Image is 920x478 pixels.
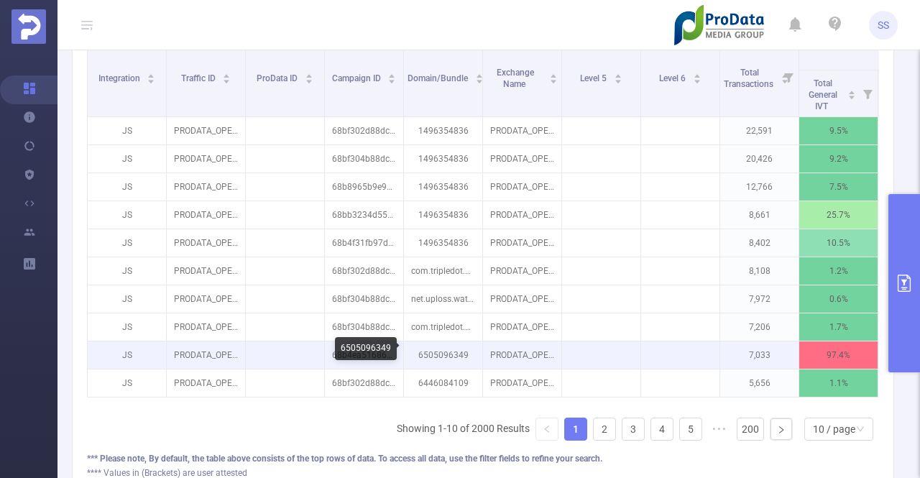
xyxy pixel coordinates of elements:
[550,78,558,82] i: icon: caret-down
[483,173,561,201] p: PRODATA_OPENRTB_SmartyAds
[720,201,799,229] p: 8,661
[799,173,878,201] p: 7.5%
[535,418,558,441] li: Previous Page
[614,72,622,76] i: icon: caret-up
[332,73,383,83] span: Campaign ID
[223,72,231,76] i: icon: caret-up
[388,72,396,76] i: icon: caret-up
[483,145,561,173] p: PRODATA_OPENRTB_SmartyAds
[770,418,793,441] li: Next Page
[483,201,561,229] p: PRODATA_OPENRTB_SmartyAds
[88,369,166,397] p: JS
[222,72,231,81] div: Sort
[167,285,245,313] p: PRODATA_OPENRTB_VERVENET
[650,418,673,441] li: 4
[483,229,561,257] p: PRODATA_OPENRTB_SmartyAds
[404,341,482,369] p: 6505096349
[580,73,609,83] span: Level 5
[98,73,142,83] span: Integration
[147,72,155,81] div: Sort
[549,72,558,81] div: Sort
[404,369,482,397] p: 6446084109
[543,425,551,433] i: icon: left
[335,337,397,360] div: 6505096349
[720,117,799,144] p: 22,591
[809,78,837,111] span: Total General IVT
[167,117,245,144] p: PRODATA_OPENRTB_SmartyAds
[88,285,166,313] p: JS
[325,229,403,257] p: 68b4f31fb97d47373a050623
[813,418,855,440] div: 10 / page
[88,201,166,229] p: JS
[848,88,856,93] i: icon: caret-up
[593,418,616,441] li: 2
[325,285,403,313] p: 68bf304b88dc536b89e1b86a
[88,145,166,173] p: JS
[223,78,231,82] i: icon: caret-down
[799,341,878,369] p: 97.4%
[305,78,313,82] i: icon: caret-down
[724,68,776,89] span: Total Transactions
[720,229,799,257] p: 8,402
[564,418,587,441] li: 1
[404,285,482,313] p: net.uploss.water_app
[799,229,878,257] p: 10.5%
[483,285,561,313] p: PRODATA_OPENRTB_VERVENET
[167,201,245,229] p: PRODATA_OPENRTB_SmartyAds
[720,285,799,313] p: 7,972
[483,117,561,144] p: PRODATA_OPENRTB_SmartyAds
[257,73,300,83] span: ProData ID
[848,93,856,98] i: icon: caret-down
[659,73,688,83] span: Level 6
[483,369,561,397] p: PRODATA_OPENRTB_VERVENET
[720,369,799,397] p: 5,656
[167,229,245,257] p: PRODATA_OPENRTB_SmartyAds
[483,313,561,341] p: PRODATA_OPENRTB_SmartyAds
[388,78,396,82] i: icon: caret-down
[147,72,155,76] i: icon: caret-up
[475,78,483,82] i: icon: caret-down
[88,341,166,369] p: JS
[679,418,702,441] li: 5
[565,418,586,440] a: 1
[799,285,878,313] p: 0.6%
[325,117,403,144] p: 68bf302d88dc536b89e1b829
[404,229,482,257] p: 1496354836
[88,313,166,341] p: JS
[708,418,731,441] li: Next 5 Pages
[799,369,878,397] p: 1.1%
[88,229,166,257] p: JS
[88,173,166,201] p: JS
[404,201,482,229] p: 1496354836
[693,72,701,81] div: Sort
[387,72,396,81] div: Sort
[325,145,403,173] p: 68bf304b88dc536b89e1b86a
[325,313,403,341] p: 68bf304b88dc536b89e1b86a
[778,38,799,116] i: Filter menu
[325,369,403,397] p: 68bf302d88dc536b89e1b829
[87,452,879,465] div: *** Please note, By default, the table above consists of the top rows of data. To access all data...
[167,173,245,201] p: PRODATA_OPENRTB_SmartyAds
[167,313,245,341] p: PRODATA_OPENRTB_SmartyAds
[88,257,166,285] p: JS
[325,173,403,201] p: 68b8965b9e9781f0af8bd7e1
[167,145,245,173] p: PRODATA_OPENRTB_SmartyAds
[737,418,763,440] a: 200
[799,117,878,144] p: 9.5%
[777,426,786,434] i: icon: right
[622,418,644,440] a: 3
[325,201,403,229] p: 68bb3234d55a6733dc420379
[404,257,482,285] p: com.tripledot.woodoku
[408,73,470,83] span: Domain/Bundle
[799,145,878,173] p: 9.2%
[147,78,155,82] i: icon: caret-down
[720,173,799,201] p: 12,766
[11,9,46,44] img: Protected Media
[847,88,856,97] div: Sort
[693,72,701,76] i: icon: caret-up
[305,72,313,76] i: icon: caret-up
[737,418,764,441] li: 200
[708,418,731,441] span: •••
[799,313,878,341] p: 1.7%
[483,341,561,369] p: PRODATA_OPENRTB_SmartyAds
